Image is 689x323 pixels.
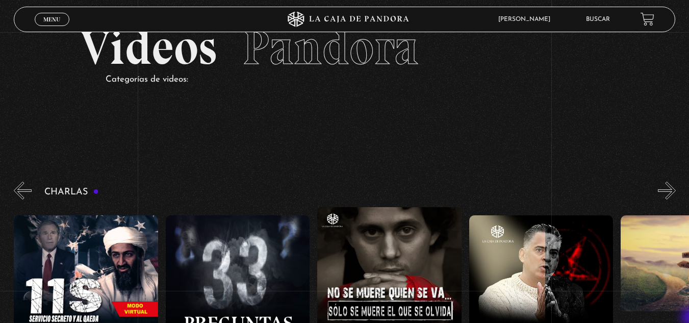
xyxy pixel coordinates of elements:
p: Categorías de videos: [106,72,609,88]
a: View your shopping cart [641,12,654,26]
h3: Charlas [44,187,99,197]
button: Next [658,182,676,200]
span: Menu [43,16,60,22]
span: [PERSON_NAME] [493,16,560,22]
button: Previous [14,182,32,200]
span: Cerrar [40,24,64,32]
span: Pandora [242,18,419,77]
a: Buscar [586,16,610,22]
h2: Videos [80,23,609,72]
